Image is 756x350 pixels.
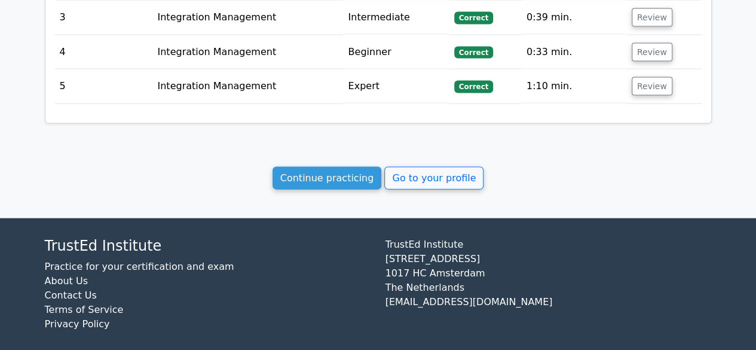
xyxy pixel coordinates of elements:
[378,238,719,341] div: TrustEd Institute [STREET_ADDRESS] 1017 HC Amsterdam The Netherlands [EMAIL_ADDRESS][DOMAIN_NAME]
[152,69,343,104] td: Integration Management
[384,167,483,190] a: Go to your profile
[45,304,124,315] a: Terms of Service
[454,12,493,24] span: Correct
[152,35,343,69] td: Integration Management
[55,69,153,104] td: 5
[152,1,343,35] td: Integration Management
[454,47,493,59] span: Correct
[273,167,382,190] a: Continue practicing
[343,69,449,104] td: Expert
[45,238,371,255] h4: TrustEd Institute
[45,261,234,272] a: Practice for your certification and exam
[522,69,627,104] td: 1:10 min.
[55,35,153,69] td: 4
[343,35,449,69] td: Beginner
[45,275,88,287] a: About Us
[632,8,672,27] button: Review
[454,81,493,93] span: Correct
[632,77,672,96] button: Review
[45,290,97,301] a: Contact Us
[45,318,110,330] a: Privacy Policy
[522,1,627,35] td: 0:39 min.
[522,35,627,69] td: 0:33 min.
[55,1,153,35] td: 3
[343,1,449,35] td: Intermediate
[632,43,672,62] button: Review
